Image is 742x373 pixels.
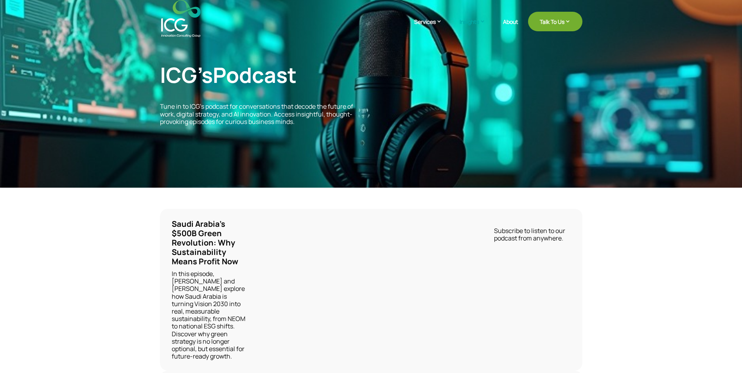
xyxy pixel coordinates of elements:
[160,102,353,126] span: Tune in to ICG’s podcast for conversations that decode the future of work, digital strategy, and ...
[528,12,582,31] a: Talk To Us
[414,18,450,37] a: Services
[494,227,578,242] p: Subscribe to listen to our podcast from anywhere.
[213,60,296,89] span: Podcast
[460,18,493,37] a: Insights
[172,269,245,360] span: In this episode, [PERSON_NAME] and [PERSON_NAME] explore how Saudi Arabia is turning Vision 2030 ...
[172,219,238,267] span: Saudi Arabia’s $500B Green Revolution: Why Sustainability Means Profit Now
[503,19,518,37] a: About
[160,60,296,89] span: ICG’s
[271,219,471,332] iframe: Future Proof - Episode 1: Saudi Arabia’s $500B Green Revolution: Why Sustainability Means Profit Now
